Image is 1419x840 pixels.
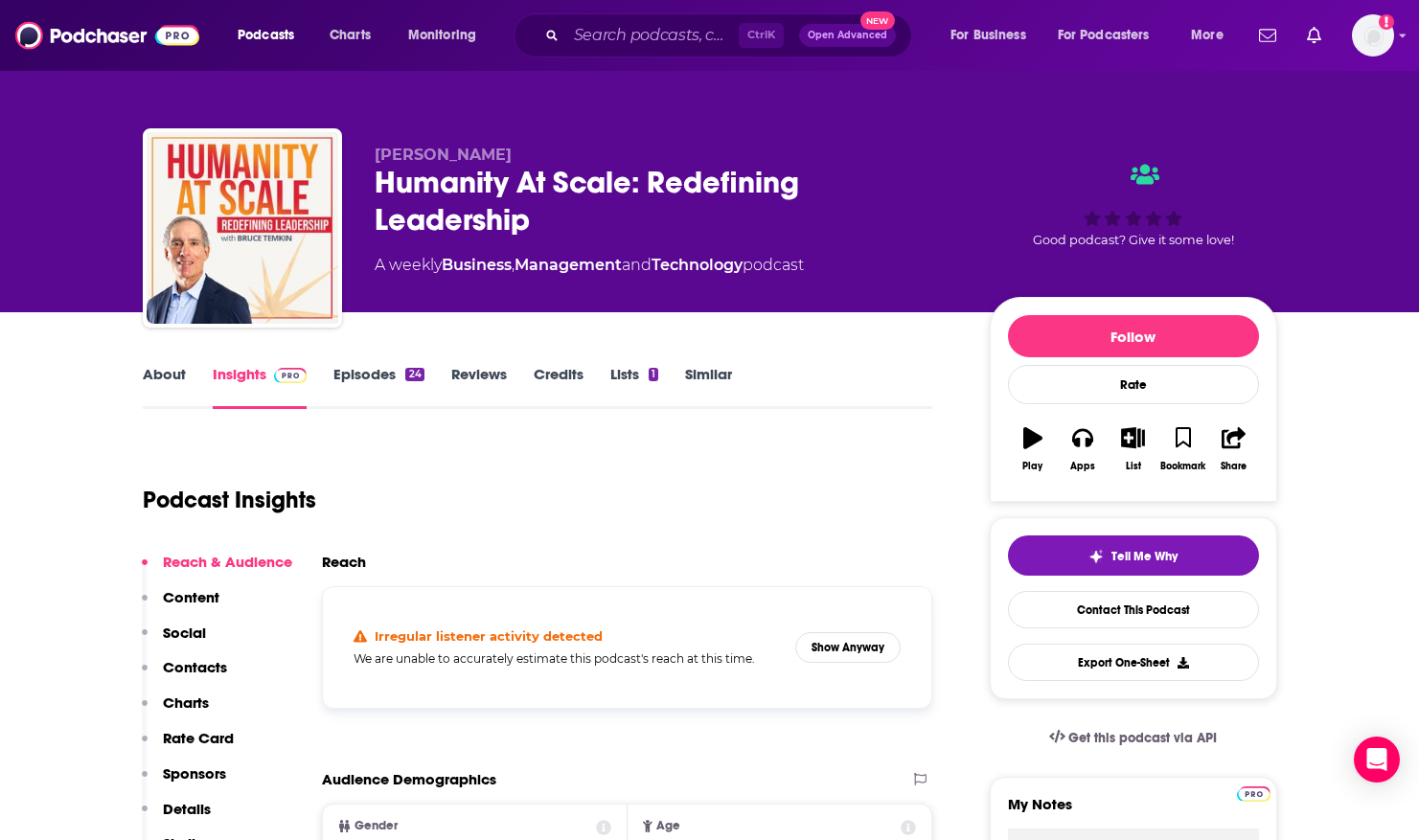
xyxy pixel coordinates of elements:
[142,729,234,764] button: Rate Card
[685,365,732,409] a: Similar
[1058,22,1150,49] span: For Podcasters
[405,368,423,381] div: 24
[795,632,901,663] button: Show Anyway
[1022,461,1042,472] div: Play
[1191,22,1224,49] span: More
[1158,415,1208,484] button: Bookmark
[1126,461,1141,472] div: List
[1379,14,1394,30] svg: Add a profile image
[656,820,680,832] span: Age
[1237,783,1270,802] a: Pro website
[224,20,319,51] button: open menu
[1108,415,1157,484] button: List
[1237,786,1270,802] img: Podchaser Pro
[1033,233,1234,247] span: Good podcast? Give it some love!
[330,22,371,49] span: Charts
[622,256,652,274] span: and
[1068,730,1217,746] span: Get this podcast via API
[322,770,496,788] h2: Audience Demographics
[512,256,515,274] span: ,
[163,624,206,642] p: Social
[860,11,895,30] span: New
[143,486,316,514] h1: Podcast Insights
[1058,415,1108,484] button: Apps
[147,132,338,324] img: Humanity At Scale: Redefining Leadership
[1352,14,1394,57] img: User Profile
[333,365,423,409] a: Episodes24
[238,22,294,49] span: Podcasts
[1034,715,1233,761] a: Get this podcast via API
[1354,737,1400,783] div: Open Intercom Messenger
[649,368,658,381] div: 1
[15,17,199,54] img: Podchaser - Follow, Share and Rate Podcasts
[408,22,476,49] span: Monitoring
[142,800,211,835] button: Details
[163,800,211,818] p: Details
[142,553,292,588] button: Reach & Audience
[1221,461,1247,472] div: Share
[163,553,292,571] p: Reach & Audience
[1045,20,1178,51] button: open menu
[1008,644,1259,681] button: Export One-Sheet
[1178,20,1247,51] button: open menu
[1008,535,1259,576] button: tell me why sparkleTell Me Why
[1008,795,1259,829] label: My Notes
[1352,14,1394,57] button: Show profile menu
[1088,549,1104,564] img: tell me why sparkle
[1160,461,1205,472] div: Bookmark
[950,22,1026,49] span: For Business
[1008,415,1058,484] button: Play
[1251,19,1284,52] a: Show notifications dropdown
[163,729,234,747] p: Rate Card
[163,693,209,712] p: Charts
[355,820,398,832] span: Gender
[1208,415,1258,484] button: Share
[163,588,219,606] p: Content
[142,588,219,624] button: Content
[1299,19,1329,52] a: Show notifications dropdown
[375,146,512,164] span: [PERSON_NAME]
[739,23,784,48] span: Ctrl K
[808,31,887,40] span: Open Advanced
[163,658,227,676] p: Contacts
[274,368,308,383] img: Podchaser Pro
[375,254,804,277] div: A weekly podcast
[213,365,308,409] a: InsightsPodchaser Pro
[532,13,930,57] div: Search podcasts, credits, & more...
[515,256,622,274] a: Management
[937,20,1050,51] button: open menu
[142,764,226,800] button: Sponsors
[451,365,507,409] a: Reviews
[375,628,603,644] h4: Irregular listener activity detected
[395,20,501,51] button: open menu
[322,553,366,571] h2: Reach
[142,624,206,659] button: Social
[442,256,512,274] a: Business
[1008,365,1259,404] div: Rate
[163,764,226,783] p: Sponsors
[317,20,382,51] a: Charts
[1111,549,1178,564] span: Tell Me Why
[534,365,584,409] a: Credits
[354,651,781,666] h5: We are unable to accurately estimate this podcast's reach at this time.
[652,256,743,274] a: Technology
[142,658,227,693] button: Contacts
[1008,591,1259,628] a: Contact This Podcast
[1352,14,1394,57] span: Logged in as ShellB
[143,365,186,409] a: About
[1008,315,1259,357] button: Follow
[1070,461,1095,472] div: Apps
[142,693,209,729] button: Charts
[566,20,739,51] input: Search podcasts, credits, & more...
[990,146,1277,264] div: Good podcast? Give it some love!
[610,365,658,409] a: Lists1
[799,24,896,47] button: Open AdvancedNew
